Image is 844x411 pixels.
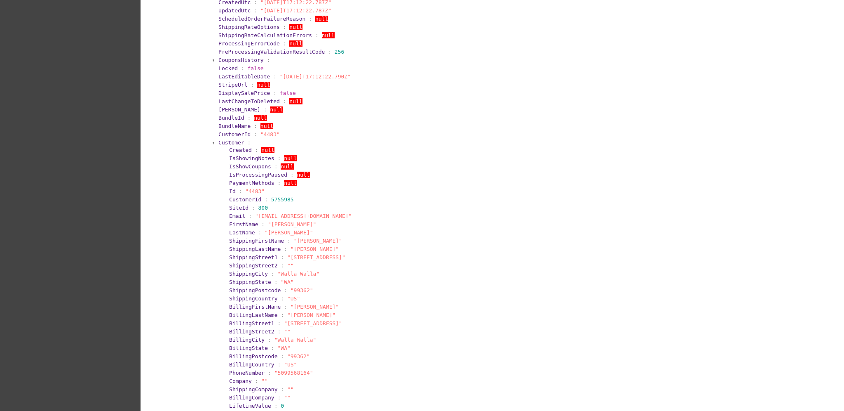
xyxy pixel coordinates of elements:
[229,271,268,277] span: ShippingCity
[261,221,265,227] span: :
[265,229,313,236] span: "[PERSON_NAME]"
[289,40,302,47] span: null
[229,361,274,368] span: BillingCountry
[284,304,287,310] span: :
[229,394,274,401] span: BillingCompany
[261,147,274,153] span: null
[297,172,309,178] span: null
[218,139,244,146] span: Customer
[270,106,283,113] span: null
[229,295,277,302] span: ShippingCountry
[218,73,270,80] span: LastEditableDate
[260,7,331,14] span: "[DATE]T17:12:22.787Z"
[218,57,264,63] span: CouponsHistory
[229,279,271,285] span: ShippingState
[281,262,284,269] span: :
[229,196,261,203] span: CustomerId
[218,106,260,113] span: [PERSON_NAME]
[281,312,284,318] span: :
[229,254,277,260] span: ShippingStreet1
[335,49,344,55] span: 256
[229,246,281,252] span: ShippingLastName
[239,188,242,194] span: :
[218,7,251,14] span: UpdatedUtc
[218,90,270,96] span: DisplaySalePrice
[218,98,280,104] span: LastChangeToDeleted
[229,262,277,269] span: ShippingStreet2
[229,345,268,351] span: BillingState
[309,16,312,22] span: :
[271,196,294,203] span: 5755985
[264,106,267,113] span: :
[254,123,257,129] span: :
[229,155,274,161] span: IsShowingNotes
[229,205,249,211] span: SiteId
[277,394,281,401] span: :
[267,57,270,63] span: :
[274,337,316,343] span: "Walla Walla"
[255,213,352,219] span: "[EMAIL_ADDRESS][DOMAIN_NAME]"
[315,32,319,38] span: :
[281,353,284,359] span: :
[229,287,281,293] span: ShippingPostcode
[328,49,331,55] span: :
[294,238,342,244] span: "[PERSON_NAME]"
[255,147,258,153] span: :
[218,65,238,71] span: Locked
[218,49,325,55] span: PreProcessingValidationResultCode
[218,115,244,121] span: BundleId
[274,163,278,170] span: :
[277,271,319,277] span: "Walla Walla"
[229,213,245,219] span: Email
[277,155,281,161] span: :
[277,320,281,326] span: :
[281,163,293,170] span: null
[280,73,351,80] span: "[DATE]T17:12:22.790Z"
[260,123,273,129] span: null
[273,90,277,96] span: :
[280,90,296,96] span: false
[241,65,244,71] span: :
[287,295,300,302] span: "US"
[281,254,284,260] span: :
[218,82,247,88] span: StripeUrl
[268,337,271,343] span: :
[274,403,278,409] span: :
[252,205,255,211] span: :
[277,361,281,368] span: :
[229,353,277,359] span: BillingPostcode
[284,287,287,293] span: :
[281,403,284,409] span: 0
[229,188,236,194] span: Id
[287,238,291,244] span: :
[229,370,265,376] span: PhoneNumber
[284,361,297,368] span: "US"
[274,279,278,285] span: :
[287,312,335,318] span: "[PERSON_NAME]"
[218,32,312,38] span: ShippingRateCalculationErrors
[229,378,252,384] span: Company
[291,246,339,252] span: "[PERSON_NAME]"
[268,221,316,227] span: "[PERSON_NAME]"
[281,386,284,392] span: :
[229,147,252,153] span: Created
[268,370,271,376] span: :
[322,32,335,38] span: null
[287,262,294,269] span: ""
[277,180,281,186] span: :
[265,196,268,203] span: :
[284,155,297,161] span: null
[248,115,251,121] span: :
[229,163,271,170] span: IsShowCoupons
[229,229,255,236] span: LastName
[291,287,313,293] span: "99362"
[283,40,286,47] span: :
[245,188,265,194] span: "4483"
[218,16,305,22] span: ScheduledOrderFailureReason
[229,403,271,409] span: LifetimeValue
[229,304,281,310] span: BillingFirstName
[229,312,277,318] span: BillingLastName
[229,238,284,244] span: ShippingFirstName
[273,73,277,80] span: :
[277,328,281,335] span: :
